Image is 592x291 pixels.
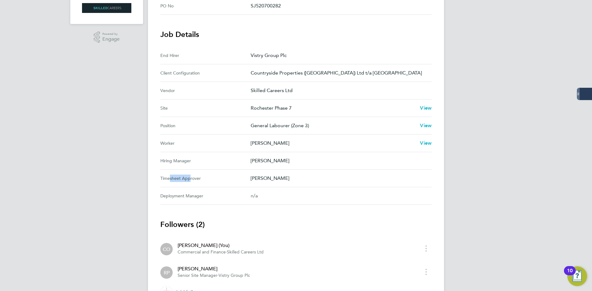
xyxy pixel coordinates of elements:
[160,69,251,77] div: Client Configuration
[160,30,432,39] h3: Job Details
[178,242,264,249] div: [PERSON_NAME] (You)
[420,139,432,147] a: View
[78,3,136,13] a: Go to home page
[217,273,219,278] span: ·
[421,244,432,253] button: timesheet menu
[160,52,251,59] div: End Hirer
[178,249,226,255] span: Commercial and Finance
[178,273,217,278] span: Senior Site Manager
[160,2,251,10] div: PO No
[420,123,432,128] span: View
[160,192,251,200] div: Deployment Manager
[251,87,427,94] p: Skilled Careers Ltd
[226,249,227,255] span: ·
[160,87,251,94] div: Vendor
[160,104,251,112] div: Site
[178,265,250,273] div: [PERSON_NAME]
[251,69,427,77] p: Countryside Properties ([GEOGRAPHIC_DATA]) Ltd t/a [GEOGRAPHIC_DATA]
[160,220,432,229] h3: Followers (2)
[251,139,415,147] p: [PERSON_NAME]
[251,192,422,200] div: n/a
[160,266,173,279] div: Robert Phelps
[160,139,251,147] div: Worker
[420,104,432,112] a: View
[251,175,427,182] p: [PERSON_NAME]
[160,122,251,129] div: Position
[251,2,427,10] p: SJ520700282
[420,122,432,129] a: View
[82,3,131,13] img: skilledcareers-logo-retina.png
[421,267,432,277] button: timesheet menu
[102,37,120,42] span: Engage
[219,273,250,278] span: Vistry Group Plc
[102,31,120,37] span: Powered by
[227,249,264,255] span: Skilled Careers Ltd
[251,157,427,164] p: [PERSON_NAME]
[163,246,170,253] span: CO
[251,52,427,59] p: Vistry Group Plc
[420,140,432,146] span: View
[251,122,415,129] p: General Labourer (Zone 3)
[94,31,120,43] a: Powered byEngage
[567,271,573,279] div: 10
[160,157,251,164] div: Hiring Manager
[160,175,251,182] div: Timesheet Approver
[160,243,173,255] div: Craig O'Donovan (You)
[164,269,170,276] span: RP
[420,105,432,111] span: View
[251,104,415,112] p: Rochester Phase 7
[567,266,587,286] button: Open Resource Center, 10 new notifications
